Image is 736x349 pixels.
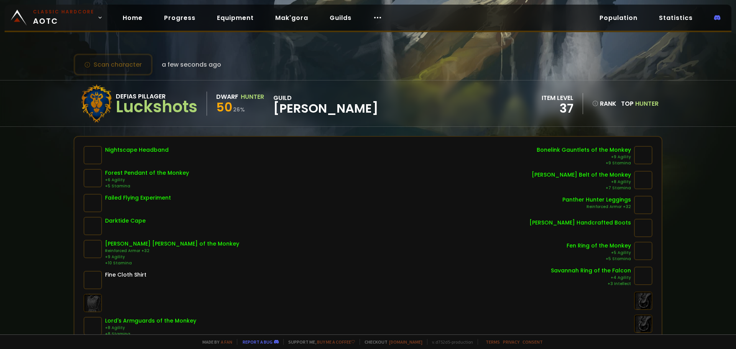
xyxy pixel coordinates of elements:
[634,171,652,189] img: item-9891
[105,325,196,331] div: +8 Agility
[84,169,102,187] img: item-12040
[105,271,146,279] div: Fine Cloth Shirt
[105,146,169,154] div: Nightscape Headband
[105,194,171,202] div: Failed Flying Experiment
[216,98,232,116] span: 50
[389,339,422,345] a: [DOMAIN_NAME]
[211,10,260,26] a: Equipment
[105,177,189,183] div: +6 Agility
[241,92,264,102] div: Hunter
[273,93,378,114] div: guild
[158,10,202,26] a: Progress
[84,271,102,289] img: item-859
[537,154,631,160] div: +9 Agility
[33,8,94,27] span: AOTC
[562,196,631,204] div: Panther Hunter Leggings
[634,267,652,285] img: item-12008
[551,267,631,275] div: Savannah Ring of the Falcon
[532,171,631,179] div: [PERSON_NAME] Belt of the Monkey
[537,146,631,154] div: Bonelink Gauntlets of the Monkey
[105,331,196,337] div: +8 Stamina
[84,317,102,335] img: item-10076
[105,260,239,266] div: +10 Stamina
[317,339,355,345] a: Buy me a coffee
[116,92,197,101] div: Defias Pillager
[105,217,146,225] div: Darktide Cape
[216,92,238,102] div: Dwarf
[562,204,631,210] div: Reinforced Armor +32
[105,240,239,248] div: [PERSON_NAME] [PERSON_NAME] of the Monkey
[551,281,631,287] div: +3 Intellect
[33,8,94,15] small: Classic Hardcore
[233,106,245,113] small: 26 %
[522,339,543,345] a: Consent
[593,10,644,26] a: Population
[635,99,659,108] span: Hunter
[634,146,652,164] img: item-15612
[592,99,616,108] div: rank
[503,339,519,345] a: Privacy
[360,339,422,345] span: Checkout
[532,179,631,185] div: +8 Agility
[273,103,378,114] span: [PERSON_NAME]
[84,217,102,235] img: item-4114
[427,339,473,345] span: v. d752d5 - production
[542,93,573,103] div: item level
[84,194,102,212] img: item-9647
[269,10,314,26] a: Mak'gora
[567,250,631,256] div: +5 Agility
[84,240,102,258] img: item-9854
[105,317,196,325] div: Lord's Armguards of the Monkey
[243,339,273,345] a: Report a bug
[537,160,631,166] div: +9 Stamina
[74,54,153,75] button: Scan character
[221,339,232,345] a: a fan
[486,339,500,345] a: Terms
[105,254,239,260] div: +9 Agility
[116,101,197,113] div: Luckshots
[198,339,232,345] span: Made by
[5,5,107,31] a: Classic HardcoreAOTC
[634,196,652,214] img: item-4108
[324,10,358,26] a: Guilds
[621,99,659,108] div: Top
[283,339,355,345] span: Support me,
[551,275,631,281] div: +4 Agility
[634,242,652,260] img: item-12010
[653,10,699,26] a: Statistics
[105,169,189,177] div: Forest Pendant of the Monkey
[567,256,631,262] div: +5 Stamina
[84,146,102,164] img: item-8176
[162,60,221,69] span: a few seconds ago
[542,103,573,114] div: 37
[105,248,239,254] div: Reinforced Armor +32
[567,242,631,250] div: Fen Ring of the Monkey
[117,10,149,26] a: Home
[634,219,652,237] img: item-9630
[105,183,189,189] div: +5 Stamina
[532,185,631,191] div: +7 Stamina
[529,219,631,227] div: [PERSON_NAME] Handcrafted Boots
